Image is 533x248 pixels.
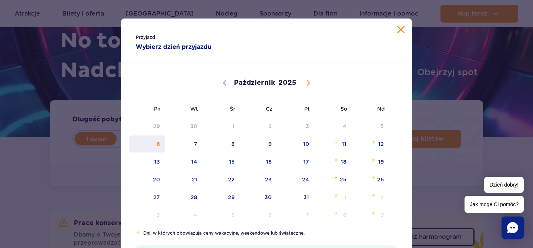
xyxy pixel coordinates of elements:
button: Zamknij kalendarz [397,26,405,33]
span: Październik 13, 2025 [128,153,166,170]
span: Październik 12, 2025 [352,135,390,153]
span: Dzień dobry! [484,177,524,193]
span: Listopad 9, 2025 [352,207,390,224]
span: Październik 2, 2025 [241,118,278,135]
span: Wrzesień 30, 2025 [166,118,203,135]
span: Listopad 3, 2025 [128,207,166,224]
span: Wt [166,100,203,117]
span: Październik 3, 2025 [278,118,315,135]
span: Listopad 8, 2025 [315,207,352,224]
span: Październik 18, 2025 [315,153,352,170]
span: Pt [278,100,315,117]
span: Październik 29, 2025 [203,189,241,206]
span: Październik 8, 2025 [203,135,241,153]
span: Październik 15, 2025 [203,153,241,170]
span: Listopad 5, 2025 [203,207,241,224]
span: Październik 21, 2025 [166,171,203,188]
span: Październik 27, 2025 [128,189,166,206]
li: Dni, w których obowiązują ceny wakacyjne, weekendowe lub świąteczne. [136,230,397,237]
span: Listopad 6, 2025 [241,207,278,224]
span: Przyjazd [136,34,252,41]
span: Październik 5, 2025 [352,118,390,135]
span: Listopad 1, 2025 [315,189,352,206]
span: Nd [352,100,390,117]
strong: Wybierz dzień przyjazdu [136,43,252,51]
span: Październik 23, 2025 [241,171,278,188]
span: Październik 9, 2025 [241,135,278,153]
span: Wrzesień 29, 2025 [128,118,166,135]
div: Chat [502,217,524,239]
span: Październik 6, 2025 [128,135,166,153]
span: Październik 17, 2025 [278,153,315,170]
span: Listopad 4, 2025 [166,207,203,224]
span: Październik 22, 2025 [203,171,241,188]
span: Październik 11, 2025 [315,135,352,153]
span: Listopad 7, 2025 [278,207,315,224]
span: Cz [241,100,278,117]
span: Październik 7, 2025 [166,135,203,153]
span: Październik 10, 2025 [278,135,315,153]
span: Październik 24, 2025 [278,171,315,188]
span: Śr [203,100,241,117]
span: Październik 28, 2025 [166,189,203,206]
span: Pn [128,100,166,117]
span: So [315,100,352,117]
span: Listopad 2, 2025 [352,189,390,206]
span: Październik 4, 2025 [315,118,352,135]
span: Październik 19, 2025 [352,153,390,170]
span: Październik 1, 2025 [203,118,241,135]
span: Październik 14, 2025 [166,153,203,170]
span: Jak mogę Ci pomóc? [465,196,524,213]
span: Październik 20, 2025 [128,171,166,188]
span: Październik 16, 2025 [241,153,278,170]
span: Październik 25, 2025 [315,171,352,188]
span: Październik 31, 2025 [278,189,315,206]
span: Październik 26, 2025 [352,171,390,188]
span: Październik 30, 2025 [241,189,278,206]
